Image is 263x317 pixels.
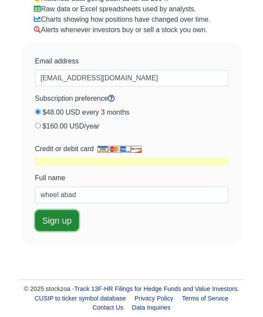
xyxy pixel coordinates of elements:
[35,93,115,104] label: Subscription preference
[34,4,236,14] li: Raw data or Excel spreadsheets used by analysts.
[179,291,232,305] a: Terms of Service
[35,56,79,66] label: Email address
[131,291,177,305] a: Privacy Policy
[35,210,79,231] button: Sign up
[129,300,174,314] a: Data Inquiries
[74,285,237,292] a: Track 13F-HR Filings for Hedge Funds and Value Investors
[97,146,142,153] img: Pay by Visa, Mastercard, American Express, or Discover
[34,14,236,25] li: Charts showing how positions have changed over time.
[31,291,130,305] a: CUSIP to ticker symbol database
[89,300,127,314] a: Contact Us
[19,284,244,294] div: © 2025 stockzoa - .
[35,144,142,154] label: Credit or debit card
[35,187,228,203] input: Your name as it appears on your credit card
[35,70,228,86] input: Your email
[34,25,236,35] li: Alerts whenever investors buy or sell a stock you own.
[42,121,100,132] label: $160.00 USD/year
[35,173,65,183] label: Full name
[42,107,130,118] label: $48.00 USD every 3 months
[35,158,228,166] iframe: Cadre de saisie sécurisé pour le paiement par carte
